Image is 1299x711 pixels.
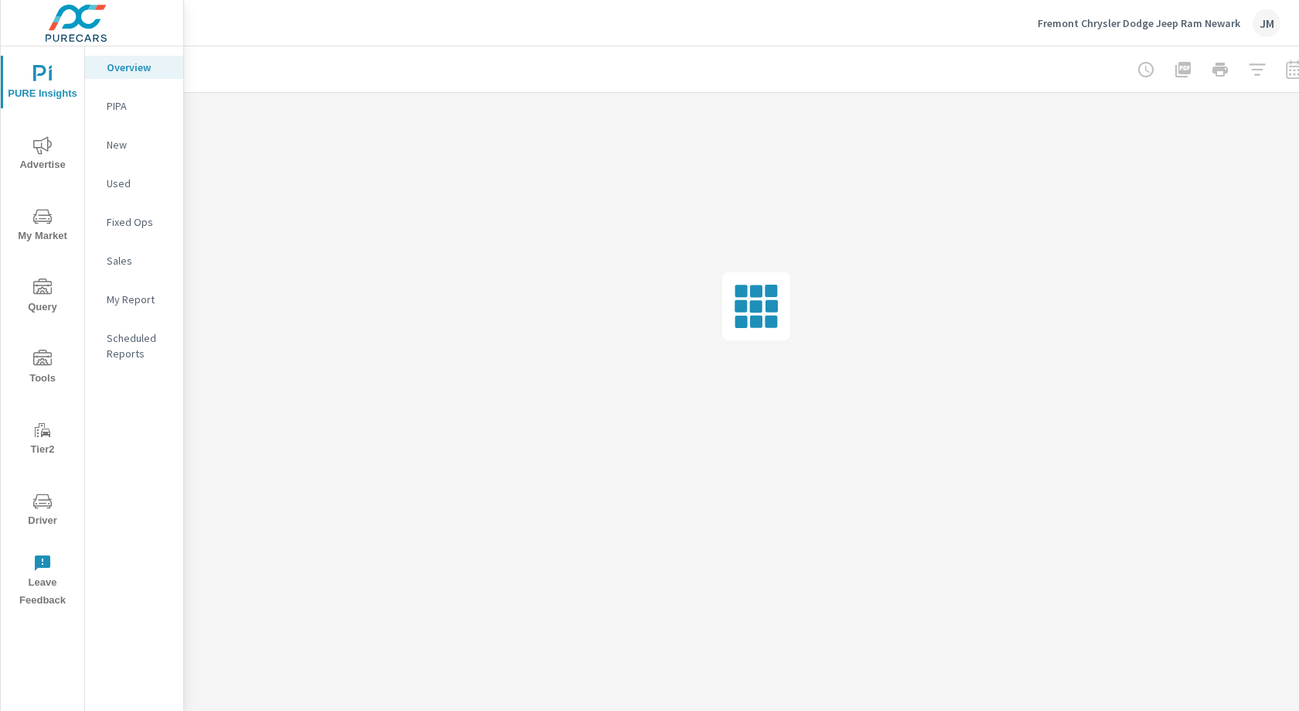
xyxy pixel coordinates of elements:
span: Tools [5,350,80,388]
p: New [107,137,171,152]
span: Advertise [5,136,80,174]
span: Leave Feedback [5,554,80,610]
span: PURE Insights [5,65,80,103]
div: Overview [85,56,183,79]
div: Sales [85,249,183,272]
p: PIPA [107,98,171,114]
p: My Report [107,292,171,307]
div: Fixed Ops [85,210,183,234]
div: JM [1253,9,1280,37]
span: Driver [5,492,80,530]
p: Scheduled Reports [107,330,171,361]
p: Used [107,176,171,191]
div: My Report [85,288,183,311]
div: nav menu [1,46,84,616]
div: Used [85,172,183,195]
div: Scheduled Reports [85,326,183,365]
span: Tier2 [5,421,80,459]
p: Sales [107,253,171,268]
p: Fremont Chrysler Dodge Jeep Ram Newark [1038,16,1240,30]
span: Query [5,279,80,316]
span: My Market [5,207,80,245]
div: New [85,133,183,156]
p: Fixed Ops [107,214,171,230]
p: Overview [107,60,171,75]
div: PIPA [85,94,183,118]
